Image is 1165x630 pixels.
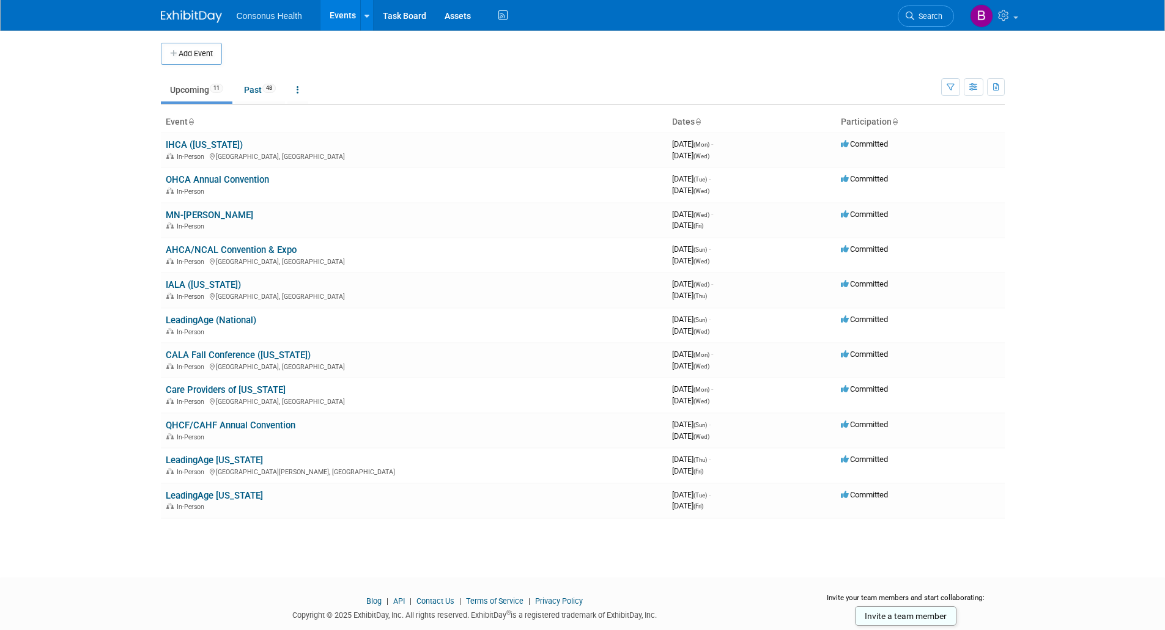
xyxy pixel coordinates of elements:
[672,210,713,219] span: [DATE]
[711,139,713,148] span: -
[166,153,174,159] img: In-Person Event
[693,351,709,358] span: (Mon)
[161,78,232,101] a: Upcoming11
[711,279,713,288] span: -
[166,210,253,221] a: MN-[PERSON_NAME]
[672,490,711,499] span: [DATE]
[166,328,174,334] img: In-Person Event
[161,43,222,65] button: Add Event
[237,11,302,21] span: Consonus Health
[693,363,709,370] span: (Wed)
[841,210,888,219] span: Committed
[693,188,709,194] span: (Wed)
[366,596,382,606] a: Blog
[672,174,711,183] span: [DATE]
[836,112,1005,133] th: Participation
[693,328,709,335] span: (Wed)
[709,455,711,464] span: -
[672,396,709,405] span: [DATE]
[672,350,713,359] span: [DATE]
[672,139,713,148] span: [DATE]
[177,153,208,161] span: In-Person
[711,350,713,359] span: -
[711,384,713,394] span: -
[709,315,711,324] span: -
[841,490,888,499] span: Committed
[672,279,713,288] span: [DATE]
[672,431,709,441] span: [DATE]
[693,317,707,323] span: (Sun)
[672,420,711,429] span: [DATE]
[235,78,285,101] a: Past48
[709,244,711,254] span: -
[693,386,709,393] span: (Mon)
[672,384,713,394] span: [DATE]
[855,606,956,626] a: Invite a team member
[166,468,174,474] img: In-Person Event
[841,384,888,394] span: Committed
[166,384,286,395] a: Care Providers of [US_STATE]
[166,258,174,264] img: In-Person Event
[407,596,415,606] span: |
[693,293,707,299] span: (Thu)
[456,596,464,606] span: |
[807,593,1005,611] div: Invite your team members and start collaborating:
[166,398,174,404] img: In-Person Event
[166,291,662,301] div: [GEOGRAPHIC_DATA], [GEOGRAPHIC_DATA]
[841,279,888,288] span: Committed
[672,501,703,510] span: [DATE]
[672,455,711,464] span: [DATE]
[161,10,222,23] img: ExhibitDay
[667,112,836,133] th: Dates
[166,315,256,326] a: LeadingAge (National)
[693,468,703,475] span: (Fri)
[841,455,888,464] span: Committed
[709,174,711,183] span: -
[177,433,208,441] span: In-Person
[693,211,709,218] span: (Wed)
[672,186,709,195] span: [DATE]
[711,210,713,219] span: -
[166,293,174,299] img: In-Person Event
[672,256,709,265] span: [DATE]
[914,12,942,21] span: Search
[177,293,208,301] span: In-Person
[262,84,276,93] span: 48
[166,503,174,509] img: In-Person Event
[166,433,174,439] img: In-Person Event
[693,503,703,510] span: (Fri)
[177,363,208,371] span: In-Person
[393,596,405,606] a: API
[166,420,295,431] a: QHCF/CAHF Annual Convention
[709,490,711,499] span: -
[166,279,241,290] a: IALA ([US_STATE])
[210,84,223,93] span: 11
[166,188,174,194] img: In-Person Event
[177,188,208,196] span: In-Person
[177,468,208,476] span: In-Person
[188,117,194,126] a: Sort by Event Name
[466,596,523,606] a: Terms of Service
[970,4,993,27] img: Bridget Crane
[892,117,898,126] a: Sort by Participation Type
[693,258,709,265] span: (Wed)
[672,361,709,370] span: [DATE]
[166,244,297,255] a: AHCA/NCAL Convention & Expo
[841,174,888,183] span: Committed
[693,281,709,288] span: (Wed)
[693,176,707,183] span: (Tue)
[898,5,954,27] a: Search
[166,455,263,466] a: LeadingAge [US_STATE]
[535,596,583,606] a: Privacy Policy
[166,396,662,406] div: [GEOGRAPHIC_DATA], [GEOGRAPHIC_DATA]
[841,139,888,148] span: Committed
[672,291,707,300] span: [DATE]
[693,492,707,499] span: (Tue)
[416,596,454,606] a: Contact Us
[177,398,208,406] span: In-Person
[177,328,208,336] span: In-Person
[672,244,711,254] span: [DATE]
[672,315,711,324] span: [DATE]
[693,141,709,148] span: (Mon)
[672,466,703,475] span: [DATE]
